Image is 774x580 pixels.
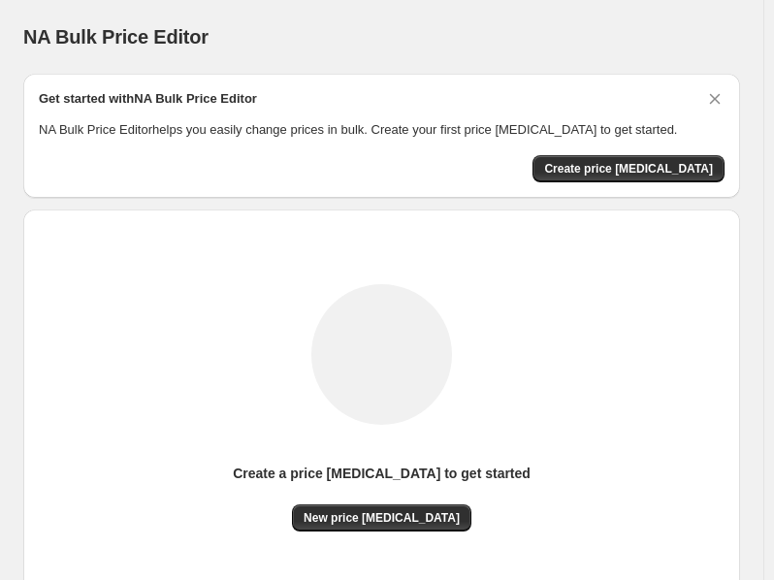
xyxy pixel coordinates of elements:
[705,89,725,109] button: Dismiss card
[39,89,257,109] h2: Get started with NA Bulk Price Editor
[544,161,713,177] span: Create price [MEDICAL_DATA]
[304,510,460,526] span: New price [MEDICAL_DATA]
[292,504,471,532] button: New price [MEDICAL_DATA]
[532,155,725,182] button: Create price change job
[233,464,531,483] p: Create a price [MEDICAL_DATA] to get started
[23,26,209,48] span: NA Bulk Price Editor
[39,120,725,140] p: NA Bulk Price Editor helps you easily change prices in bulk. Create your first price [MEDICAL_DAT...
